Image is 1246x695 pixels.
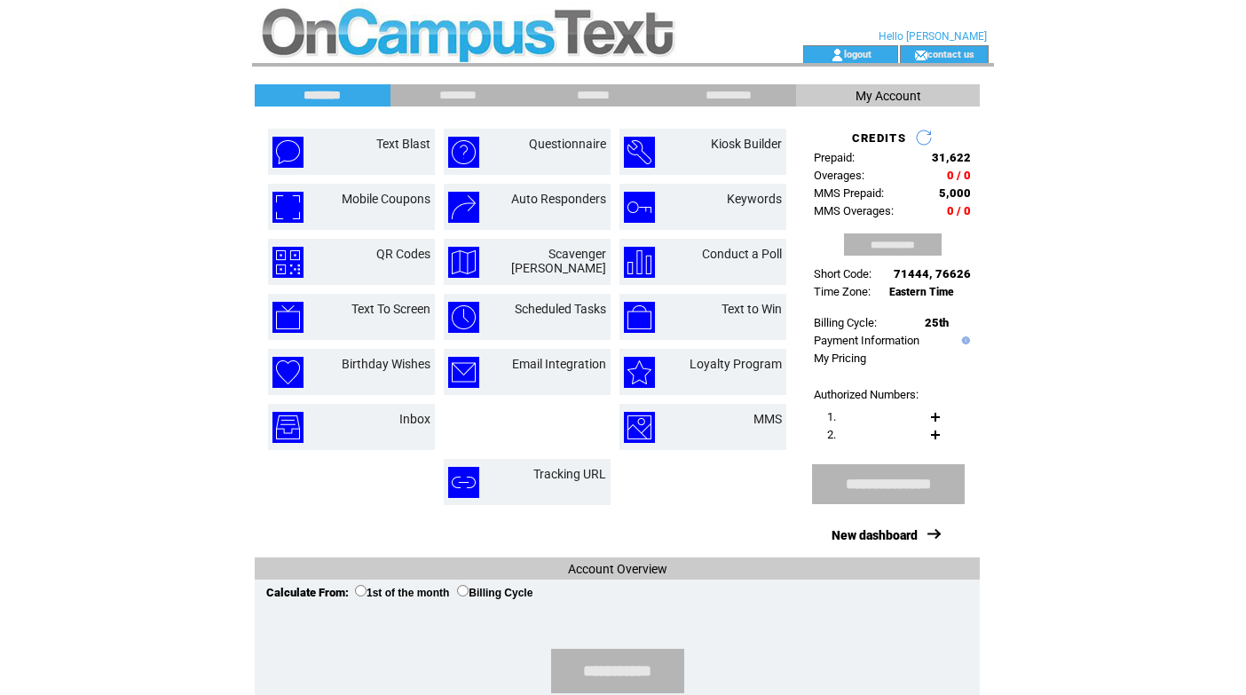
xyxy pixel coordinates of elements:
[827,428,836,441] span: 2.
[958,336,970,344] img: help.gif
[399,412,430,426] a: Inbox
[272,137,304,168] img: text-blast.png
[272,412,304,443] img: inbox.png
[624,247,655,278] img: conduct-a-poll.png
[624,302,655,333] img: text-to-win.png
[457,587,532,599] label: Billing Cycle
[879,30,987,43] span: Hello [PERSON_NAME]
[355,585,367,596] input: 1st of the month
[355,587,449,599] label: 1st of the month
[939,186,971,200] span: 5,000
[814,351,866,365] a: My Pricing
[624,412,655,443] img: mms.png
[376,137,430,151] a: Text Blast
[894,267,971,280] span: 71444, 76626
[690,357,782,371] a: Loyalty Program
[927,48,974,59] a: contact us
[827,410,836,423] span: 1.
[511,247,606,275] a: Scavenger [PERSON_NAME]
[814,186,884,200] span: MMS Prepaid:
[533,467,606,481] a: Tracking URL
[272,357,304,388] img: birthday-wishes.png
[511,192,606,206] a: Auto Responders
[722,302,782,316] a: Text to Win
[272,192,304,223] img: mobile-coupons.png
[844,48,871,59] a: logout
[852,131,906,145] span: CREDITS
[753,412,782,426] a: MMS
[515,302,606,316] a: Scheduled Tasks
[568,562,667,576] span: Account Overview
[272,302,304,333] img: text-to-screen.png
[814,334,919,347] a: Payment Information
[814,169,864,182] span: Overages:
[814,316,877,329] span: Billing Cycle:
[702,247,782,261] a: Conduct a Poll
[529,137,606,151] a: Questionnaire
[342,192,430,206] a: Mobile Coupons
[376,247,430,261] a: QR Codes
[925,316,949,329] span: 25th
[932,151,971,164] span: 31,622
[856,89,921,103] span: My Account
[448,192,479,223] img: auto-responders.png
[947,204,971,217] span: 0 / 0
[512,357,606,371] a: Email Integration
[448,137,479,168] img: questionnaire.png
[266,586,349,599] span: Calculate From:
[831,48,844,62] img: account_icon.gif
[814,285,871,298] span: Time Zone:
[814,388,919,401] span: Authorized Numbers:
[624,357,655,388] img: loyalty-program.png
[272,247,304,278] img: qr-codes.png
[814,204,894,217] span: MMS Overages:
[448,357,479,388] img: email-integration.png
[727,192,782,206] a: Keywords
[711,137,782,151] a: Kiosk Builder
[448,302,479,333] img: scheduled-tasks.png
[814,151,855,164] span: Prepaid:
[889,286,954,298] span: Eastern Time
[832,528,918,542] a: New dashboard
[814,267,871,280] span: Short Code:
[448,467,479,498] img: tracking-url.png
[624,137,655,168] img: kiosk-builder.png
[342,357,430,371] a: Birthday Wishes
[947,169,971,182] span: 0 / 0
[914,48,927,62] img: contact_us_icon.gif
[448,247,479,278] img: scavenger-hunt.png
[351,302,430,316] a: Text To Screen
[624,192,655,223] img: keywords.png
[457,585,469,596] input: Billing Cycle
